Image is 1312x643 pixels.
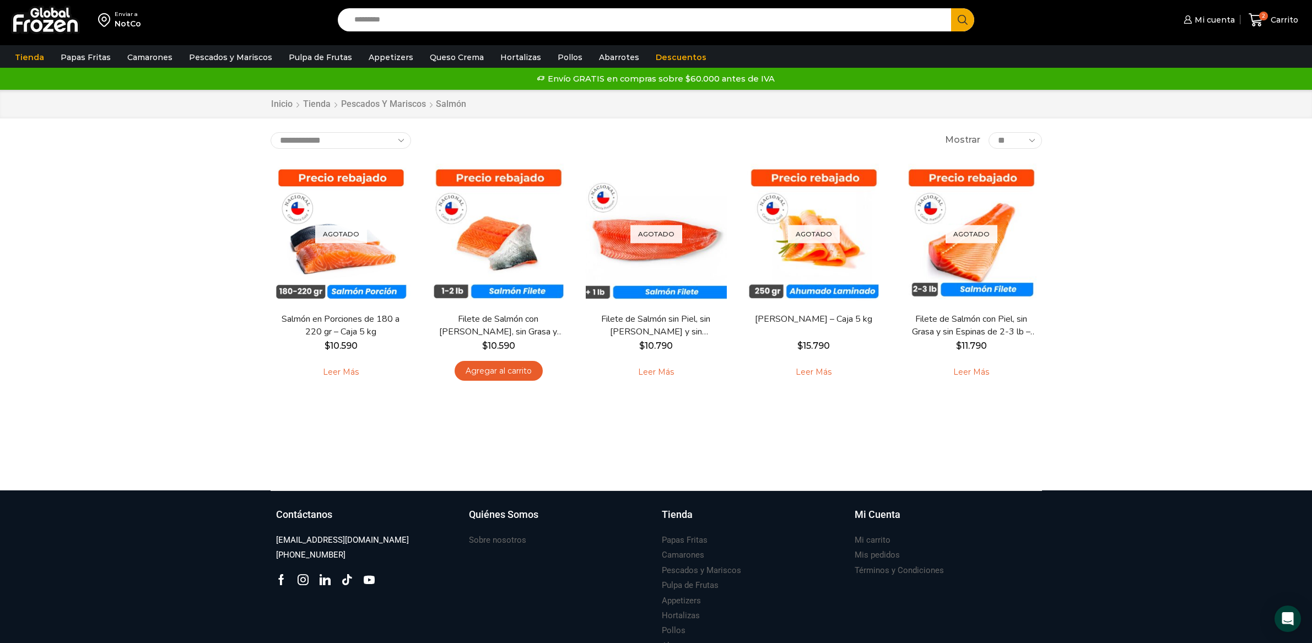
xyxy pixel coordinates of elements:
[495,47,547,68] a: Hortalizas
[363,47,419,68] a: Appetizers
[639,341,673,351] bdi: 10.790
[662,534,708,546] h3: Papas Fritas
[455,361,543,381] a: Agregar al carrito: “Filete de Salmón con Piel, sin Grasa y sin Espinas 1-2 lb – Caja 10 Kg”
[662,548,704,563] a: Camarones
[1246,7,1301,33] a: 2 Carrito
[115,10,141,18] div: Enviar a
[276,549,345,561] h3: [PHONE_NUMBER]
[276,548,345,563] a: [PHONE_NUMBER]
[325,341,330,351] span: $
[662,507,844,533] a: Tienda
[662,578,719,593] a: Pulpa de Frutas
[276,533,409,548] a: [EMAIL_ADDRESS][DOMAIN_NAME]
[276,534,409,546] h3: [EMAIL_ADDRESS][DOMAIN_NAME]
[122,47,178,68] a: Camarones
[662,625,685,636] h3: Pollos
[662,533,708,548] a: Papas Fritas
[855,548,900,563] a: Mis pedidos
[630,225,682,243] p: Agotado
[662,563,741,578] a: Pescados y Mariscos
[469,533,526,548] a: Sobre nosotros
[183,47,278,68] a: Pescados y Mariscos
[1181,9,1235,31] a: Mi cuenta
[855,533,890,548] a: Mi carrito
[662,608,700,623] a: Hortalizas
[315,225,367,243] p: Agotado
[341,98,426,111] a: Pescados y Mariscos
[271,98,466,111] nav: Breadcrumb
[855,507,900,522] h3: Mi Cuenta
[552,47,588,68] a: Pollos
[956,341,962,351] span: $
[855,549,900,561] h3: Mis pedidos
[593,47,645,68] a: Abarrotes
[482,341,515,351] bdi: 10.590
[276,507,332,522] h3: Contáctanos
[855,534,890,546] h3: Mi carrito
[662,580,719,591] h3: Pulpa de Frutas
[592,313,719,338] a: Filete de Salmón sin Piel, sin [PERSON_NAME] y sin [PERSON_NAME] – Caja 10 Kg
[469,534,526,546] h3: Sobre nosotros
[276,507,458,533] a: Contáctanos
[435,313,561,338] a: Filete de Salmón con [PERSON_NAME], sin Grasa y sin Espinas 1-2 lb – Caja 10 Kg
[277,313,404,338] a: Salmón en Porciones de 180 a 220 gr – Caja 5 kg
[650,47,712,68] a: Descuentos
[797,341,803,351] span: $
[115,18,141,29] div: NotCo
[779,361,849,384] a: Leé más sobre “Salmón Ahumado Laminado - Caja 5 kg”
[1259,12,1268,20] span: 2
[750,313,877,326] a: [PERSON_NAME] – Caja 5 kg
[855,563,944,578] a: Términos y Condiciones
[98,10,115,29] img: address-field-icon.svg
[956,341,987,351] bdi: 11.790
[469,507,651,533] a: Quiénes Somos
[662,549,704,561] h3: Camarones
[788,225,840,243] p: Agotado
[908,313,1034,338] a: Filete de Salmón con Piel, sin Grasa y sin Espinas de 2-3 lb – Premium – Caja 10 kg
[662,623,685,638] a: Pollos
[951,8,974,31] button: Search button
[325,341,358,351] bdi: 10.590
[662,565,741,576] h3: Pescados y Mariscos
[797,341,830,351] bdi: 15.790
[482,341,488,351] span: $
[621,361,691,384] a: Leé más sobre “Filete de Salmón sin Piel, sin Grasa y sin Espinas – Caja 10 Kg”
[9,47,50,68] a: Tienda
[436,99,466,109] h1: Salmón
[271,98,293,111] a: Inicio
[946,225,997,243] p: Agotado
[662,595,701,607] h3: Appetizers
[945,134,980,147] span: Mostrar
[271,132,411,149] select: Pedido de la tienda
[424,47,489,68] a: Queso Crema
[469,507,538,522] h3: Quiénes Somos
[662,507,693,522] h3: Tienda
[283,47,358,68] a: Pulpa de Frutas
[1268,14,1298,25] span: Carrito
[55,47,116,68] a: Papas Fritas
[1192,14,1235,25] span: Mi cuenta
[662,593,701,608] a: Appetizers
[662,610,700,622] h3: Hortalizas
[639,341,645,351] span: $
[936,361,1006,384] a: Leé más sobre “Filete de Salmón con Piel, sin Grasa y sin Espinas de 2-3 lb - Premium - Caja 10 kg”
[855,565,944,576] h3: Términos y Condiciones
[303,98,331,111] a: Tienda
[306,361,376,384] a: Leé más sobre “Salmón en Porciones de 180 a 220 gr - Caja 5 kg”
[855,507,1036,533] a: Mi Cuenta
[1275,606,1301,632] div: Open Intercom Messenger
